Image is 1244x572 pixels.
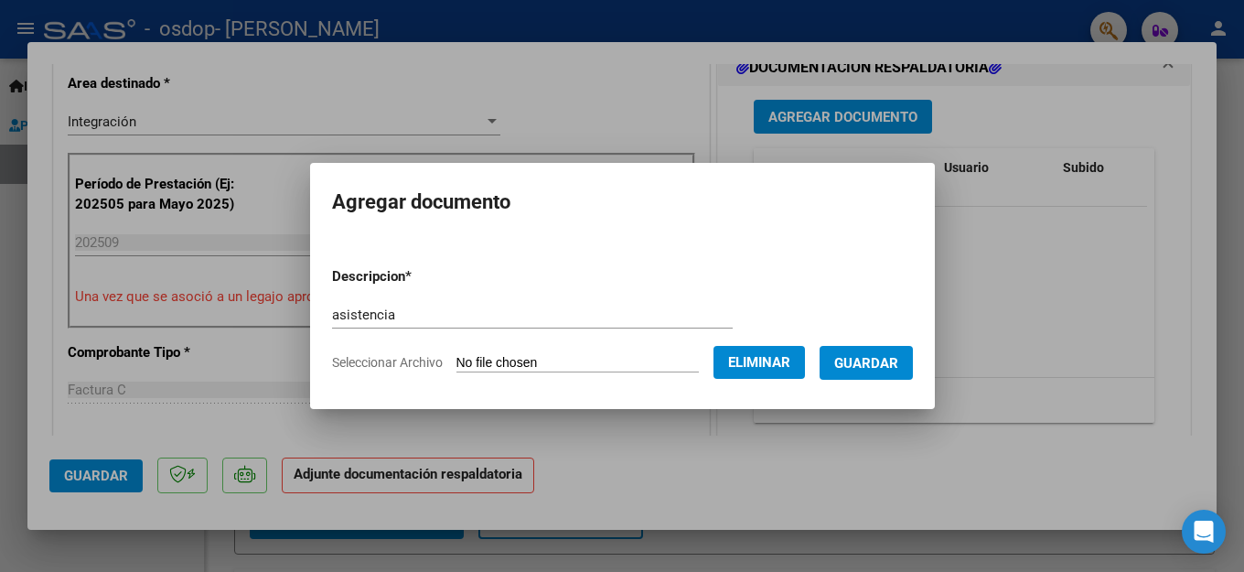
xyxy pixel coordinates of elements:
div: Open Intercom Messenger [1182,510,1226,554]
p: Descripcion [332,266,507,287]
button: Eliminar [713,346,805,379]
span: Guardar [834,355,898,372]
button: Guardar [820,346,913,380]
h2: Agregar documento [332,185,913,220]
span: Seleccionar Archivo [332,355,443,370]
span: Eliminar [728,354,790,371]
